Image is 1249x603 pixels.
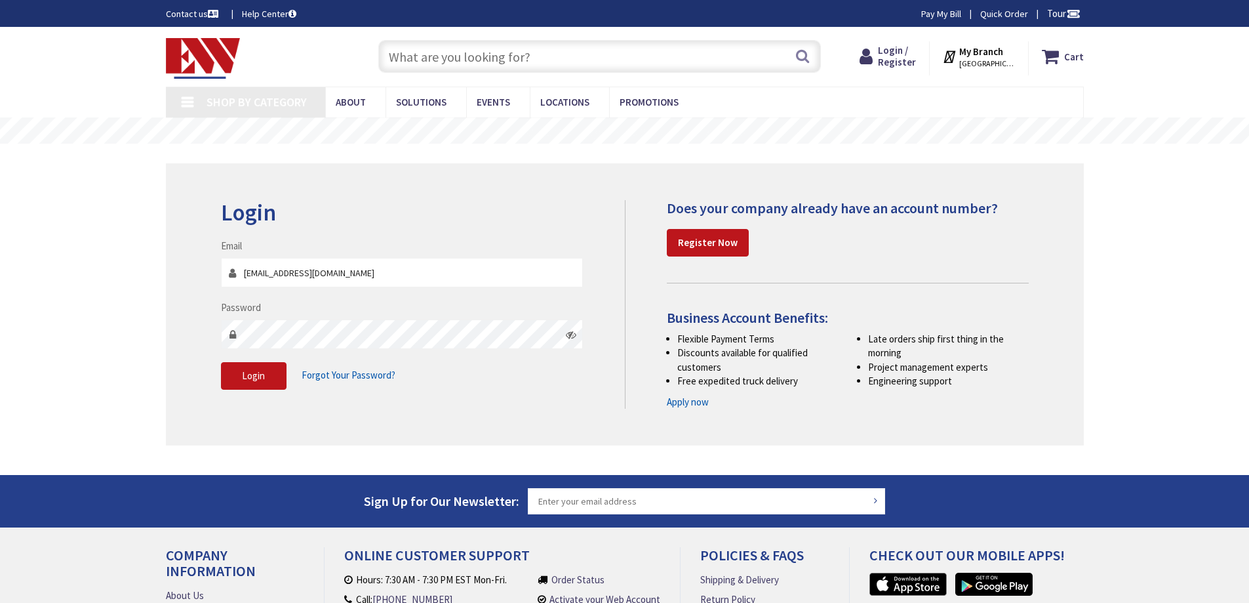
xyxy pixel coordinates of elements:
[868,374,1029,388] li: Engineering support
[667,395,709,409] a: Apply now
[166,38,241,79] img: Electrical Wholesalers, Inc.
[980,7,1028,20] a: Quick Order
[677,374,838,388] li: Free expedited truck delivery
[868,332,1029,360] li: Late orders ship first thing in the morning
[166,7,221,20] a: Contact us
[477,96,510,108] span: Events
[221,301,261,314] label: Password
[566,329,576,340] i: Click here to show/hide password
[221,362,287,390] button: Login
[677,332,838,346] li: Flexible Payment Terms
[344,573,526,587] li: Hours: 7:30 AM - 7:30 PM EST Mon-Fri.
[1064,45,1084,68] strong: Cart
[364,493,519,509] span: Sign Up for Our Newsletter:
[207,94,307,110] span: Shop By Category
[959,45,1003,58] strong: My Branch
[302,363,395,388] a: Forgot Your Password?
[344,547,660,573] h4: Online Customer Support
[551,573,605,587] a: Order Status
[700,547,829,573] h4: Policies & FAQs
[166,547,304,589] h4: Company Information
[667,229,749,257] a: Register Now
[396,96,446,108] span: Solutions
[921,7,961,20] a: Pay My Bill
[221,258,584,287] input: Email
[336,96,366,108] span: About
[242,369,265,382] span: Login
[700,573,779,587] a: Shipping & Delivery
[302,369,395,381] span: Forgot Your Password?
[540,96,589,108] span: Locations
[869,547,1094,573] h4: Check out Our Mobile Apps!
[667,200,1029,216] h4: Does your company already have an account number?
[242,7,296,20] a: Help Center
[528,488,886,514] input: Enter your email address
[677,346,838,374] li: Discounts available for qualified customers
[378,40,821,73] input: What are you looking for?
[620,96,679,108] span: Promotions
[678,236,738,249] strong: Register Now
[221,239,242,253] label: Email
[1042,45,1084,68] a: Cart
[860,45,916,68] a: Login / Register
[878,44,916,68] span: Login / Register
[868,360,1029,374] li: Project management experts
[959,58,1015,69] span: [GEOGRAPHIC_DATA], [GEOGRAPHIC_DATA]
[221,200,584,226] h2: Login
[667,310,1029,325] h4: Business Account Benefits:
[166,589,204,602] a: About Us
[506,124,745,138] rs-layer: Free Same Day Pickup at 19 Locations
[1047,7,1080,20] span: Tour
[942,45,1015,68] div: My Branch [GEOGRAPHIC_DATA], [GEOGRAPHIC_DATA]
